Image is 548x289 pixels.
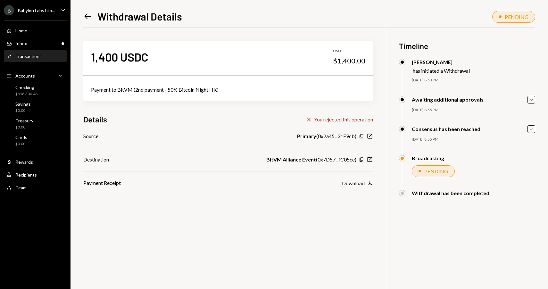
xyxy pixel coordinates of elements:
div: [PERSON_NAME] [412,59,470,65]
div: Savings [15,101,31,107]
div: ( 0x2a45...31E9cb ) [297,132,356,140]
div: PENDING [505,14,528,20]
div: $0.00 [15,125,33,130]
div: Home [15,28,27,33]
h3: Details [83,114,107,125]
div: Inbox [15,41,27,46]
a: Rewards [4,156,67,168]
div: Source [83,132,98,140]
div: $1,400.00 [333,56,365,65]
a: Home [4,25,67,36]
div: Consensus has been reached [412,126,480,132]
div: PENDING [424,168,448,174]
a: Team [4,182,67,193]
div: Payment Receipt [83,179,121,187]
div: Download [342,180,365,186]
a: Treasury$0.00 [4,116,67,131]
div: [DATE] 8:55 PM [412,137,535,142]
a: Cards$0.00 [4,133,67,148]
a: Transactions [4,50,67,62]
div: has initiated a Withdrawal [413,68,470,74]
div: B [4,5,14,15]
button: Download [342,180,373,187]
div: $818,300.48 [15,91,37,97]
div: Recipients [15,172,37,178]
h3: Timeline [399,41,535,51]
a: Recipients [4,169,67,180]
div: [DATE] 8:55 PM [412,107,535,113]
div: Payment to BitVM (2nd payment - 50% Bitcoin Night HK) [91,86,365,94]
div: [DATE] 8:53 PM [412,78,535,83]
div: Accounts [15,73,35,78]
a: Savings$0.00 [4,99,67,115]
div: ( 0x7D57...fC05ce ) [266,156,356,163]
a: Accounts [4,70,67,81]
div: Transactions [15,54,42,59]
div: Destination [83,156,109,163]
div: Rewards [15,159,33,165]
h1: Withdrawal Details [97,10,182,23]
b: BitVM Alliance Event [266,156,316,163]
div: Cards [15,135,27,140]
b: Primary [297,132,316,140]
a: Inbox [4,37,67,49]
div: Team [15,185,27,190]
div: 1,400 USDC [91,50,148,64]
div: Babylon Labs Lim... [18,8,55,13]
div: Checking [15,85,37,90]
div: USD [333,48,365,54]
div: $0.00 [15,141,27,147]
div: Awaiting additional approvals [412,96,484,103]
a: Checking$818,300.48 [4,83,67,98]
div: Broadcasting [412,155,444,161]
div: Withdrawal has been completed [412,190,489,196]
div: $0.00 [15,108,31,113]
div: Treasury [15,118,33,123]
div: You rejected this operation [314,116,373,122]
